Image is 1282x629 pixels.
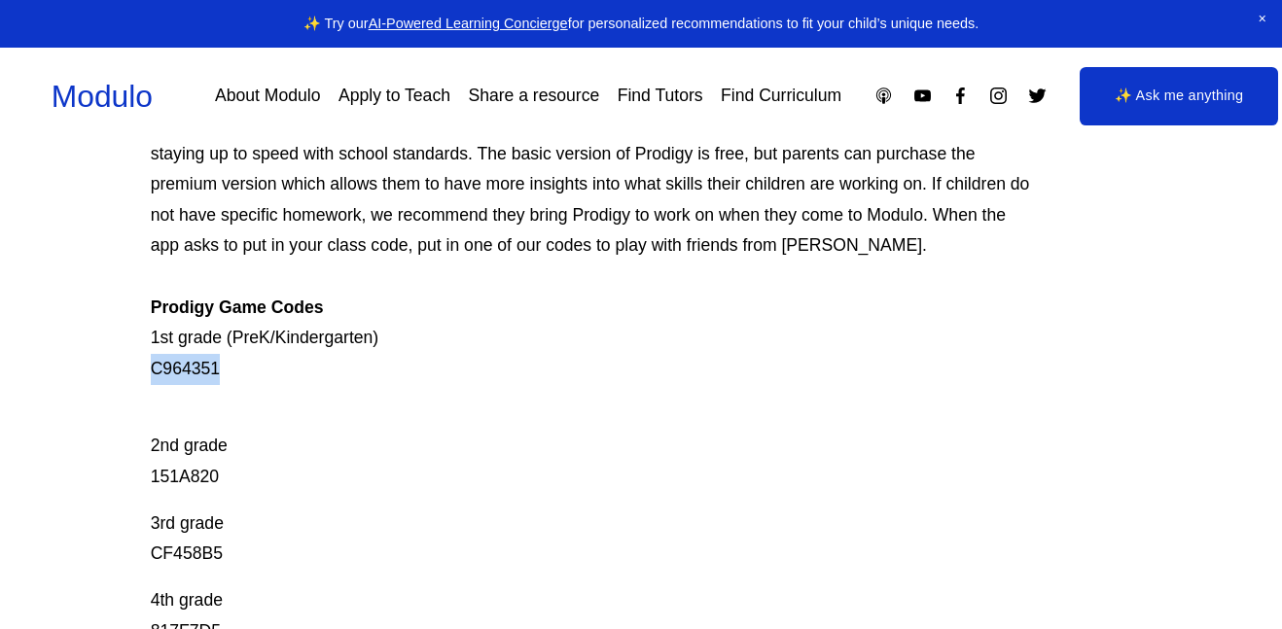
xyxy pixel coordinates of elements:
[721,79,841,113] a: Find Curriculum
[369,16,568,31] a: AI-Powered Learning Concierge
[468,79,599,113] a: Share a resource
[151,508,1033,570] p: 3rd grade CF458B5
[52,79,153,114] a: Modulo
[1080,67,1279,125] a: ✨ Ask me anything
[618,79,703,113] a: Find Tutors
[215,79,320,113] a: About Modulo
[151,297,324,317] strong: Prodigy Game Codes
[950,86,971,106] a: Facebook
[1027,86,1048,106] a: Twitter
[338,79,450,113] a: Apply to Teach
[912,86,933,106] a: YouTube
[873,86,894,106] a: Apple Podcasts
[988,86,1009,106] a: Instagram
[151,401,1033,493] p: 2nd grade 151A820
[151,108,1033,385] p: Prodigy is our go-to mastery- based tool to give kids lots of fun, engaging math problems while e...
